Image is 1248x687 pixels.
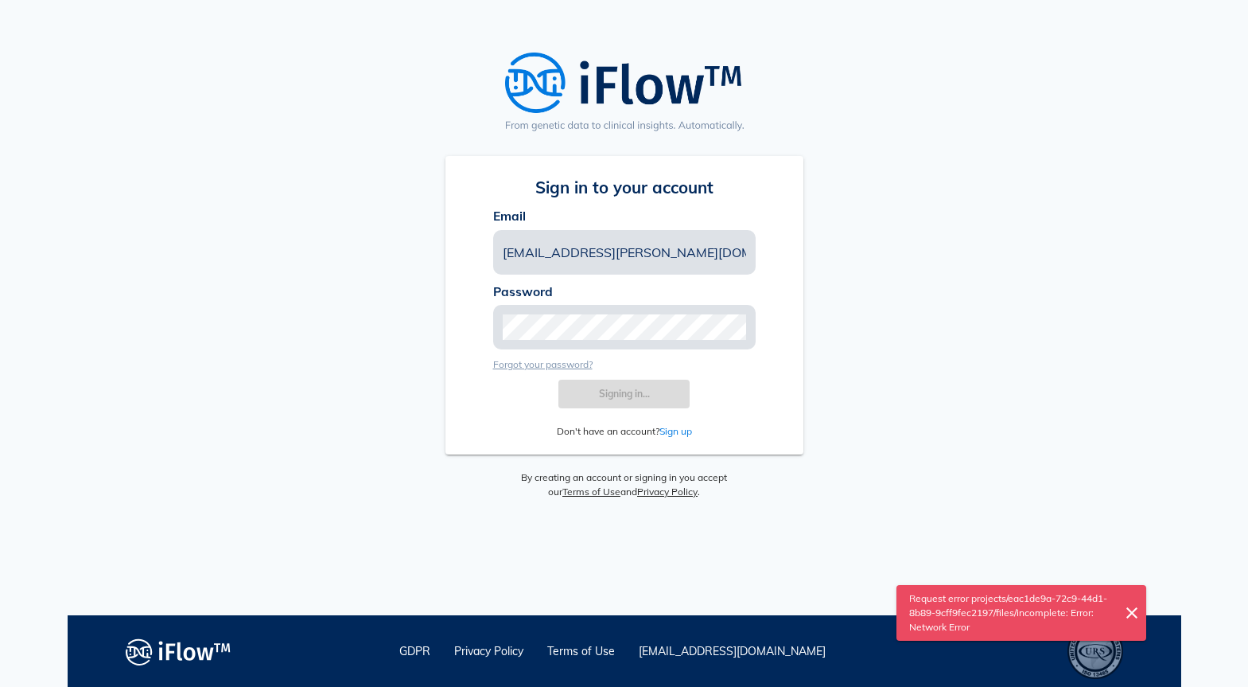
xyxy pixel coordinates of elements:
span: Forgot your password? [493,358,593,370]
span: Email [493,208,526,224]
a: [EMAIL_ADDRESS][DOMAIN_NAME] [639,644,826,658]
img: logo [126,634,231,669]
a: Privacy Policy [454,644,523,658]
a: Terms of Use [547,644,615,658]
span: Sign up [659,425,692,437]
a: Privacy Policy [637,486,698,498]
a: Terms of Use [562,486,620,498]
p: Request error projects/eac1de9a-72c9-44d1-8b89-9cff9fec2197/files/incomplete: Error: Network Error [903,591,1118,634]
span: Sign in to your account [535,175,713,200]
div: ISO 13485 – Quality Management System [1067,623,1123,679]
i: close [1122,603,1141,623]
a: GDPR [399,644,430,658]
span: Password [493,283,553,299]
img: iFlow Logo [505,53,744,131]
div: By creating an account or signing in you accept our and . [505,455,743,515]
a: Don't have an account?Sign up [557,424,692,439]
